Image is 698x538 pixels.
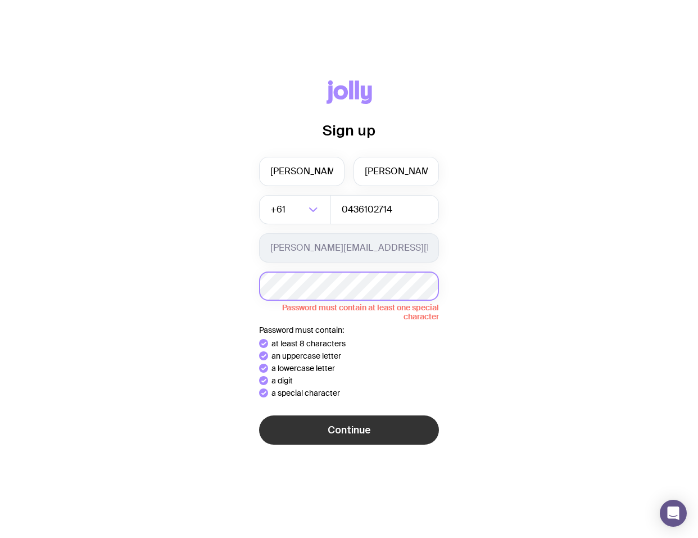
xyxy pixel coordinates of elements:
[259,415,439,445] button: Continue
[353,157,439,186] input: Last name
[271,364,335,373] p: a lowercase letter
[259,301,439,321] span: Password must contain at least one special character
[271,376,293,385] p: a digit
[288,195,305,224] input: Search for option
[330,195,439,224] input: 0400123456
[270,195,288,224] span: +61
[328,423,371,437] span: Continue
[259,195,331,224] div: Search for option
[259,157,345,186] input: First name
[323,122,375,138] span: Sign up
[271,339,346,348] p: at least 8 characters
[271,388,340,397] p: a special character
[660,500,687,527] div: Open Intercom Messenger
[259,233,439,263] input: you@email.com
[259,325,439,334] p: Password must contain:
[271,351,341,360] p: an uppercase letter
